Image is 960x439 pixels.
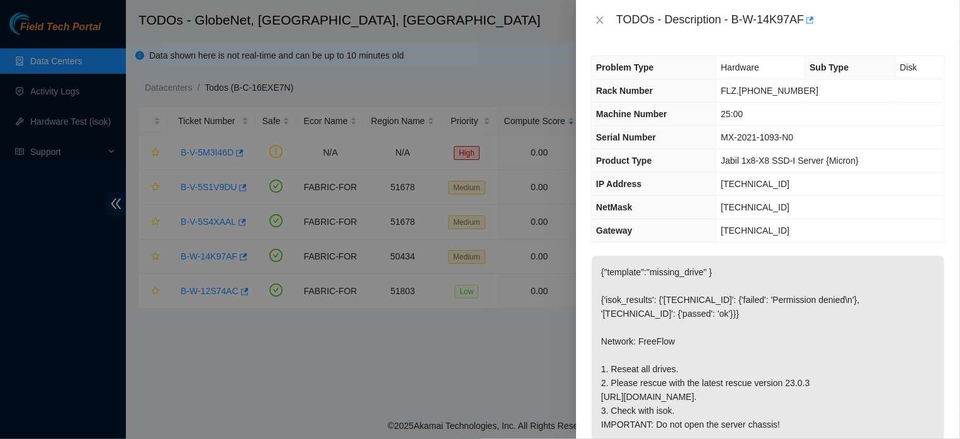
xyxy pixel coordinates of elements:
span: NetMask [596,202,633,212]
span: IP Address [596,179,641,189]
span: Product Type [596,156,652,166]
span: Gateway [596,225,633,236]
span: MX-2021-1093-N0 [721,132,793,142]
div: TODOs - Description - B-W-14K97AF [616,10,945,30]
span: Sub Type [810,62,849,72]
span: [TECHNICAL_ID] [721,179,789,189]
span: 25:00 [721,109,743,119]
span: Machine Number [596,109,667,119]
button: Close [591,14,609,26]
span: [TECHNICAL_ID] [721,202,789,212]
span: Hardware [721,62,759,72]
span: [TECHNICAL_ID] [721,225,789,236]
span: Disk [900,62,917,72]
span: Serial Number [596,132,656,142]
span: Jabil 1x8-X8 SSD-I Server {Micron} [721,156,859,166]
span: Rack Number [596,86,653,96]
span: close [595,15,605,25]
span: Problem Type [596,62,654,72]
span: FLZ.[PHONE_NUMBER] [721,86,818,96]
